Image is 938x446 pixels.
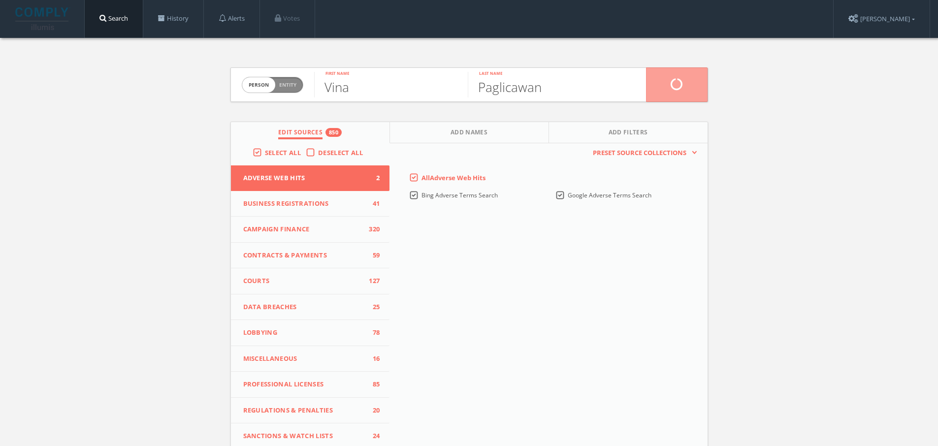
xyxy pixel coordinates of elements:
button: Contracts & Payments59 [231,243,390,269]
button: Miscellaneous16 [231,346,390,372]
span: Data Breaches [243,302,365,312]
span: Edit Sources [278,128,323,139]
button: Business Registrations41 [231,191,390,217]
span: person [242,77,275,93]
span: 24 [365,431,380,441]
button: Courts127 [231,268,390,294]
span: Google Adverse Terms Search [568,191,651,199]
span: Preset Source Collections [588,148,691,158]
button: Edit Sources850 [231,122,390,143]
span: 320 [365,224,380,234]
span: Business Registrations [243,199,365,209]
span: Bing Adverse Terms Search [421,191,498,199]
span: 2 [365,173,380,183]
div: 850 [325,128,342,137]
span: Courts [243,276,365,286]
button: Preset Source Collections [588,148,697,158]
button: Lobbying78 [231,320,390,346]
span: Sanctions & Watch Lists [243,431,365,441]
span: Campaign Finance [243,224,365,234]
span: 59 [365,251,380,260]
span: Regulations & Penalties [243,406,365,415]
span: Entity [279,81,296,89]
span: Professional Licenses [243,380,365,389]
button: Regulations & Penalties20 [231,398,390,424]
img: illumis [15,7,70,30]
span: Contracts & Payments [243,251,365,260]
span: 20 [365,406,380,415]
span: 85 [365,380,380,389]
span: 41 [365,199,380,209]
button: Adverse Web Hits2 [231,165,390,191]
span: Lobbying [243,328,365,338]
button: Add Names [390,122,549,143]
span: Add Names [451,128,487,139]
span: Adverse Web Hits [243,173,365,183]
span: Select All [265,148,301,157]
span: Miscellaneous [243,354,365,364]
button: Campaign Finance320 [231,217,390,243]
span: 16 [365,354,380,364]
span: 25 [365,302,380,312]
button: Add Filters [549,122,708,143]
span: All Adverse Web Hits [421,173,485,182]
button: Data Breaches25 [231,294,390,320]
span: Deselect All [318,148,363,157]
span: Add Filters [609,128,648,139]
span: 78 [365,328,380,338]
button: Professional Licenses85 [231,372,390,398]
span: 127 [365,276,380,286]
